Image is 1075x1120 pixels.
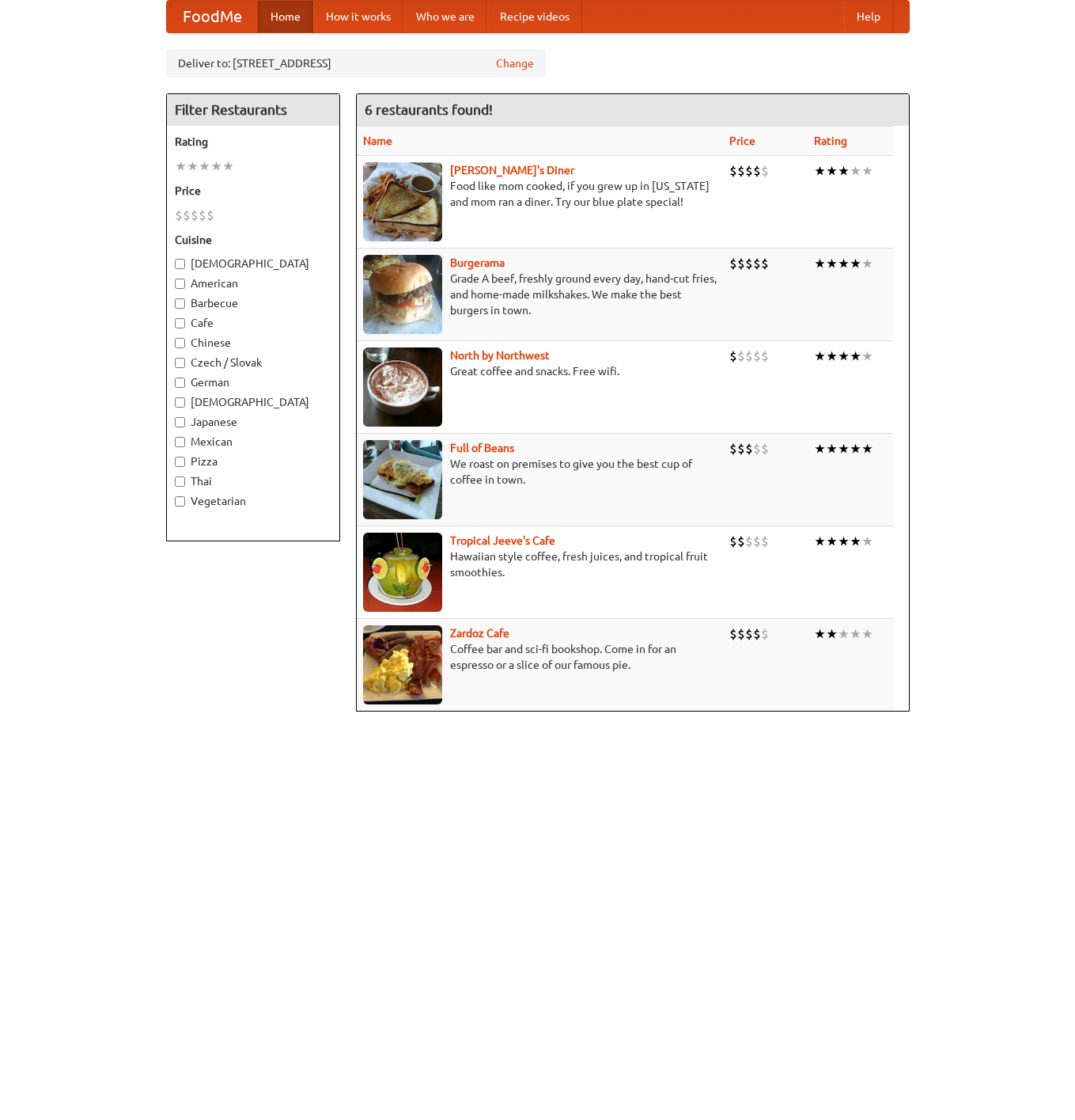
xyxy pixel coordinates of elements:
[175,355,331,370] label: Czech / Slovak
[496,55,534,71] a: Change
[861,162,873,180] li: ★
[826,347,838,365] li: ★
[450,627,509,640] b: Zardoz Cafe
[175,256,331,271] label: [DEMOGRAPHIC_DATA]
[737,255,745,272] li: $
[761,347,769,365] li: $
[761,162,769,180] li: $
[838,625,850,643] li: ★
[737,440,745,457] li: $
[450,349,550,362] b: North by Northwest
[175,335,331,351] label: Chinese
[761,533,769,550] li: $
[729,255,737,272] li: $
[175,338,185,348] input: Chinese
[167,94,339,126] h4: Filter Restaurants
[844,1,893,32] a: Help
[175,437,185,447] input: Mexican
[166,49,546,78] div: Deliver to: [STREET_ADDRESS]
[175,476,185,487] input: Thai
[403,1,487,32] a: Who we are
[175,397,185,408] input: [DEMOGRAPHIC_DATA]
[175,358,185,368] input: Czech / Slovak
[175,279,185,289] input: American
[175,414,331,430] label: Japanese
[814,533,826,550] li: ★
[363,255,442,334] img: burgerama.jpg
[838,162,850,180] li: ★
[861,625,873,643] li: ★
[487,1,582,32] a: Recipe videos
[191,207,199,224] li: $
[363,456,717,488] p: We roast on premises to give you the best cup of coffee in town.
[363,162,442,241] img: sallys.jpg
[737,625,745,643] li: $
[450,256,505,269] a: Burgerama
[363,178,717,210] p: Food like mom cooked, if you grew up in [US_STATE] and mom ran a diner. Try our blue plate special!
[753,347,761,365] li: $
[199,207,206,224] li: $
[838,533,850,550] li: ★
[826,440,838,457] li: ★
[175,295,331,311] label: Barbecue
[850,440,861,457] li: ★
[850,533,861,550] li: ★
[761,440,769,457] li: $
[850,347,861,365] li: ★
[745,347,753,365] li: $
[729,162,737,180] li: $
[175,134,331,150] h5: Rating
[861,440,873,457] li: ★
[363,135,392,147] a: Name
[450,534,555,547] a: Tropical Jeeve's Cafe
[183,207,191,224] li: $
[753,625,761,643] li: $
[363,363,717,379] p: Great coffee and snacks. Free wifi.
[363,549,717,580] p: Hawaiian style coffee, fresh juices, and tropical fruit smoothies.
[175,493,331,509] label: Vegetarian
[258,1,313,32] a: Home
[838,440,850,457] li: ★
[175,158,187,175] li: ★
[175,457,185,467] input: Pizza
[363,641,717,673] p: Coffee bar and sci-fi bookshop. Come in for an espresso or a slice of our famous pie.
[745,162,753,180] li: $
[745,625,753,643] li: $
[850,162,861,180] li: ★
[753,440,761,457] li: $
[363,533,442,612] img: jeeves.jpg
[175,374,331,390] label: German
[814,255,826,272] li: ★
[814,162,826,180] li: ★
[861,533,873,550] li: ★
[729,347,737,365] li: $
[210,158,222,175] li: ★
[175,318,185,328] input: Cafe
[814,135,847,147] a: Rating
[365,102,493,117] ng-pluralize: 6 restaurants found!
[450,164,574,177] b: [PERSON_NAME]'s Diner
[814,625,826,643] li: ★
[737,162,745,180] li: $
[761,625,769,643] li: $
[753,162,761,180] li: $
[745,255,753,272] li: $
[745,440,753,457] li: $
[450,442,514,454] a: Full of Beans
[363,271,717,318] p: Grade A beef, freshly ground every day, hand-cut fries, and home-made milkshakes. We make the bes...
[814,440,826,457] li: ★
[861,347,873,365] li: ★
[199,158,210,175] li: ★
[175,434,331,450] label: Mexican
[729,135,755,147] a: Price
[363,347,442,427] img: north.jpg
[313,1,403,32] a: How it works
[175,473,331,489] label: Thai
[175,454,331,469] label: Pizza
[861,255,873,272] li: ★
[753,533,761,550] li: $
[745,533,753,550] li: $
[838,255,850,272] li: ★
